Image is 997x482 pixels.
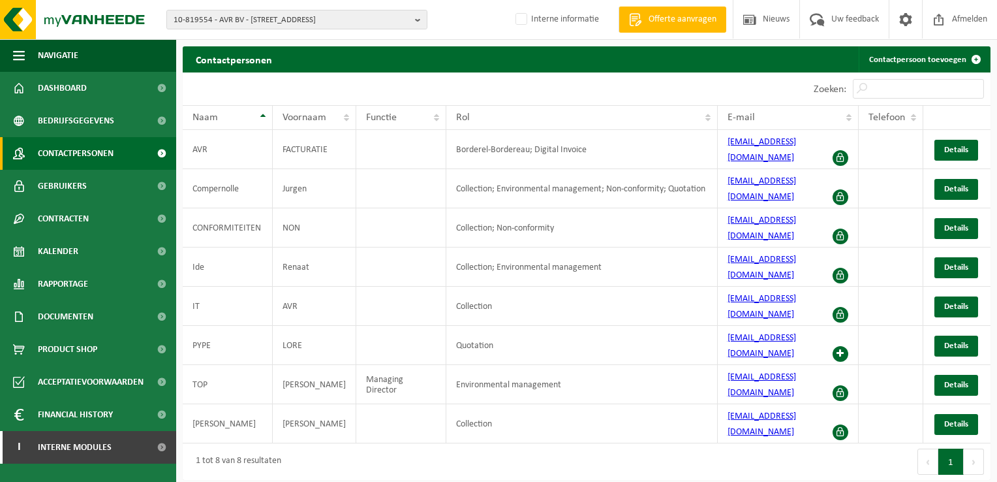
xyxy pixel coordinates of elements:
[728,137,796,163] a: [EMAIL_ADDRESS][DOMAIN_NAME]
[273,130,356,169] td: FACTURATIE
[446,287,718,326] td: Collection
[446,248,718,287] td: Collection; Environmental management
[273,248,356,287] td: Renaat
[446,365,718,404] td: Environmental management
[645,13,720,26] span: Offerte aanvragen
[38,431,112,464] span: Interne modules
[38,202,89,235] span: Contracten
[934,218,978,239] a: Details
[513,10,599,29] label: Interne informatie
[944,302,968,311] span: Details
[934,336,978,357] a: Details
[446,208,718,248] td: Collection; Non-conformity
[183,208,273,248] td: CONFORMITEITEN
[944,342,968,350] span: Details
[183,287,273,326] td: IT
[944,185,968,193] span: Details
[934,179,978,200] a: Details
[38,39,78,72] span: Navigatie
[273,208,356,248] td: NON
[38,300,93,333] span: Documenten
[192,112,218,123] span: Naam
[38,137,114,170] span: Contactpersonen
[189,450,281,474] div: 1 tot 8 van 8 resultaten
[934,140,978,161] a: Details
[868,112,905,123] span: Telefoon
[273,404,356,443] td: [PERSON_NAME]
[859,46,989,72] a: Contactpersoon toevoegen
[38,104,114,137] span: Bedrijfsgegevens
[728,372,796,398] a: [EMAIL_ADDRESS][DOMAIN_NAME]
[964,449,984,475] button: Next
[183,130,273,169] td: AVR
[183,248,273,287] td: Ide
[938,449,964,475] button: 1
[273,287,356,326] td: AVR
[944,263,968,272] span: Details
[446,404,718,443] td: Collection
[934,297,978,317] a: Details
[273,365,356,404] td: [PERSON_NAME]
[944,381,968,389] span: Details
[183,46,285,72] h2: Contactpersonen
[728,255,796,280] a: [EMAIL_ADDRESS][DOMAIN_NAME]
[814,84,846,95] label: Zoeken:
[728,216,796,241] a: [EMAIL_ADDRESS][DOMAIN_NAME]
[273,169,356,208] td: Jurgen
[728,411,796,437] a: [EMAIL_ADDRESS][DOMAIN_NAME]
[728,176,796,202] a: [EMAIL_ADDRESS][DOMAIN_NAME]
[356,365,446,404] td: Managing Director
[446,169,718,208] td: Collection; Environmental management; Non-conformity; Quotation
[38,170,87,202] span: Gebruikers
[38,398,113,431] span: Financial History
[619,7,726,33] a: Offerte aanvragen
[183,326,273,365] td: PYPE
[38,72,87,104] span: Dashboard
[934,414,978,435] a: Details
[728,294,796,319] a: [EMAIL_ADDRESS][DOMAIN_NAME]
[183,404,273,443] td: [PERSON_NAME]
[38,333,97,366] span: Product Shop
[917,449,938,475] button: Previous
[728,112,755,123] span: E-mail
[38,268,88,300] span: Rapportage
[456,112,470,123] span: Rol
[366,112,397,123] span: Functie
[446,326,718,365] td: Quotation
[13,431,25,464] span: I
[944,146,968,154] span: Details
[183,365,273,404] td: TOP
[273,326,356,365] td: LORE
[944,224,968,233] span: Details
[446,130,718,169] td: Borderel-Bordereau; Digital Invoice
[934,375,978,396] a: Details
[174,10,410,30] span: 10-819554 - AVR BV - [STREET_ADDRESS]
[728,333,796,359] a: [EMAIL_ADDRESS][DOMAIN_NAME]
[944,420,968,428] span: Details
[183,169,273,208] td: Compernolle
[283,112,326,123] span: Voornaam
[166,10,427,29] button: 10-819554 - AVR BV - [STREET_ADDRESS]
[38,235,78,268] span: Kalender
[934,257,978,278] a: Details
[38,366,144,398] span: Acceptatievoorwaarden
